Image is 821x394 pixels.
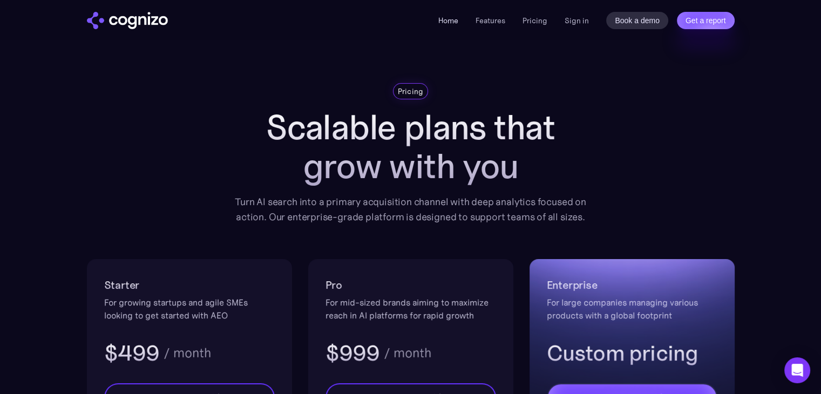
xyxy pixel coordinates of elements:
[438,16,458,25] a: Home
[227,194,594,225] div: Turn AI search into a primary acquisition channel with deep analytics focused on action. Our ente...
[476,16,505,25] a: Features
[227,108,594,186] h1: Scalable plans that grow with you
[784,357,810,383] div: Open Intercom Messenger
[547,339,717,367] h3: Custom pricing
[565,14,589,27] a: Sign in
[606,12,668,29] a: Book a demo
[677,12,735,29] a: Get a report
[87,12,168,29] a: home
[104,339,160,367] h3: $499
[523,16,547,25] a: Pricing
[104,276,275,294] h2: Starter
[104,296,275,322] div: For growing startups and agile SMEs looking to get started with AEO
[384,347,431,359] div: / month
[398,86,424,97] div: Pricing
[87,12,168,29] img: cognizo logo
[547,296,717,322] div: For large companies managing various products with a global footprint
[325,339,380,367] h3: $999
[547,276,717,294] h2: Enterprise
[325,296,496,322] div: For mid-sized brands aiming to maximize reach in AI platforms for rapid growth
[164,347,211,359] div: / month
[325,276,496,294] h2: Pro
